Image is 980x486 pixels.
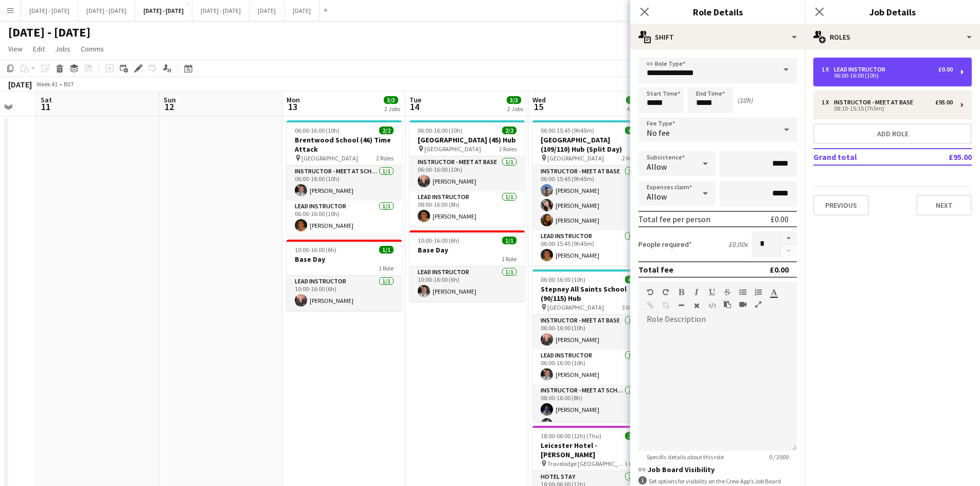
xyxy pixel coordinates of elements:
div: £0.00 x [728,240,747,249]
span: Sun [164,95,176,104]
span: 10:00-16:00 (6h) [418,237,459,244]
div: Total fee [638,264,673,275]
span: 1 Role [379,264,394,272]
span: 2 Roles [376,154,394,162]
span: 0 / 2000 [761,453,797,461]
span: 1/1 [502,237,516,244]
span: Tue [409,95,421,104]
app-card-role: Lead Instructor1/110:00-16:00 (6h)[PERSON_NAME] [409,266,525,301]
div: £0.00 [938,66,953,73]
button: Next [916,195,972,215]
div: [DATE] [8,79,32,89]
div: £95.00 [935,99,953,106]
button: [DATE] [284,1,319,21]
div: Total fee per person [638,214,710,224]
span: [GEOGRAPHIC_DATA] [547,303,604,311]
span: 3/3 [507,96,521,104]
app-card-role: Lead Instructor1/106:00-16:00 (10h)[PERSON_NAME] [287,201,402,236]
button: [DATE] [250,1,284,21]
span: Week 41 [34,80,60,88]
span: [GEOGRAPHIC_DATA] [424,145,481,153]
button: Increase [780,231,797,245]
span: View [8,44,23,53]
button: Insert video [739,300,746,309]
span: 14 [408,101,421,113]
button: HTML Code [708,301,716,310]
span: 3/3 [384,96,398,104]
button: [DATE] - [DATE] [135,1,192,21]
div: 08:10-15:15 (7h5m) [822,106,953,111]
button: Undo [647,288,654,296]
h3: Base Day [409,245,525,255]
span: [GEOGRAPHIC_DATA] [301,154,358,162]
span: 3 Roles [622,303,639,311]
span: 1/1 [379,246,394,254]
div: (10h) [737,96,753,105]
div: Lead Instructor [834,66,889,73]
h3: Stepney All Saints School (90/115) Hub [532,284,648,303]
app-card-role: Instructor - Meet at School2/208:00-16:00 (8h)[PERSON_NAME][PERSON_NAME] [532,385,648,435]
span: Travelodge [GEOGRAPHIC_DATA] [547,460,625,467]
div: 1 x [822,99,834,106]
app-card-role: Instructor - Meet at School1/106:00-16:00 (10h)[PERSON_NAME] [287,166,402,201]
span: 06:00-15:45 (9h45m) [541,127,594,134]
app-job-card: 06:00-16:00 (10h)2/2[GEOGRAPHIC_DATA] (45) Hub [GEOGRAPHIC_DATA]2 RolesInstructor - Meet at Base1... [409,120,525,226]
app-card-role: Instructor - Meet at Base3/306:00-15:45 (9h45m)[PERSON_NAME][PERSON_NAME][PERSON_NAME] [532,166,648,230]
button: Strikethrough [724,288,731,296]
button: Bold [678,288,685,296]
h3: Job Details [805,5,980,19]
h3: Role Details [630,5,805,19]
button: [DATE] - [DATE] [78,1,135,21]
span: 2/2 [625,432,639,440]
app-card-role: Lead Instructor1/108:00-16:00 (8h)[PERSON_NAME] [409,191,525,226]
button: Add role [813,123,972,144]
app-job-card: 06:00-16:00 (10h)2/2Brentwood School (46) Time Attack [GEOGRAPHIC_DATA]2 RolesInstructor - Meet a... [287,120,402,236]
a: Edit [29,42,49,56]
div: Roles [805,25,980,49]
button: Horizontal Line [678,301,685,310]
span: [GEOGRAPHIC_DATA] [547,154,604,162]
app-job-card: 10:00-16:00 (6h)1/1Base Day1 RoleLead Instructor1/110:00-16:00 (6h)[PERSON_NAME] [409,230,525,301]
button: Previous [813,195,869,215]
app-job-card: 10:00-16:00 (6h)1/1Base Day1 RoleLead Instructor1/110:00-16:00 (6h)[PERSON_NAME] [287,240,402,311]
td: £95.00 [916,149,972,165]
button: Text Color [770,288,777,296]
div: £0.00 [770,264,789,275]
span: 14/14 [626,96,647,104]
div: £0.00 [771,214,789,224]
span: 4/4 [625,127,639,134]
app-job-card: 06:00-16:00 (10h)4/4Stepney All Saints School (90/115) Hub [GEOGRAPHIC_DATA]3 RolesInstructor - M... [532,269,648,422]
span: 1 Role [625,460,639,467]
div: 2 Jobs [507,105,523,113]
a: View [4,42,27,56]
div: BST [64,80,74,88]
span: 06:00-16:00 (10h) [295,127,340,134]
span: 13 [285,101,300,113]
span: 06:00-16:00 (10h) [541,276,585,283]
h3: Job Board Visibility [638,465,797,474]
button: [DATE] - [DATE] [192,1,250,21]
button: Ordered List [755,288,762,296]
div: 2 Jobs [384,105,400,113]
span: 2 Roles [622,154,639,162]
h3: Brentwood School (46) Time Attack [287,135,402,154]
h3: [GEOGRAPHIC_DATA] (109/110) Hub (Split Day) [532,135,648,154]
span: 2/2 [379,127,394,134]
button: Clear Formatting [693,301,700,310]
span: 18:00-06:00 (12h) (Thu) [541,432,601,440]
span: 1 Role [502,255,516,263]
a: Jobs [51,42,75,56]
span: 15 [531,101,546,113]
div: 4 Jobs [627,105,646,113]
button: Fullscreen [755,300,762,309]
button: Unordered List [739,288,746,296]
span: 2/2 [502,127,516,134]
h1: [DATE] - [DATE] [8,25,91,40]
div: 06:00-15:45 (9h45m)4/4[GEOGRAPHIC_DATA] (109/110) Hub (Split Day) [GEOGRAPHIC_DATA]2 RolesInstruc... [532,120,648,265]
div: Instructor - Meet at Base [834,99,917,106]
app-card-role: Lead Instructor1/106:00-15:45 (9h45m)[PERSON_NAME] [532,230,648,265]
